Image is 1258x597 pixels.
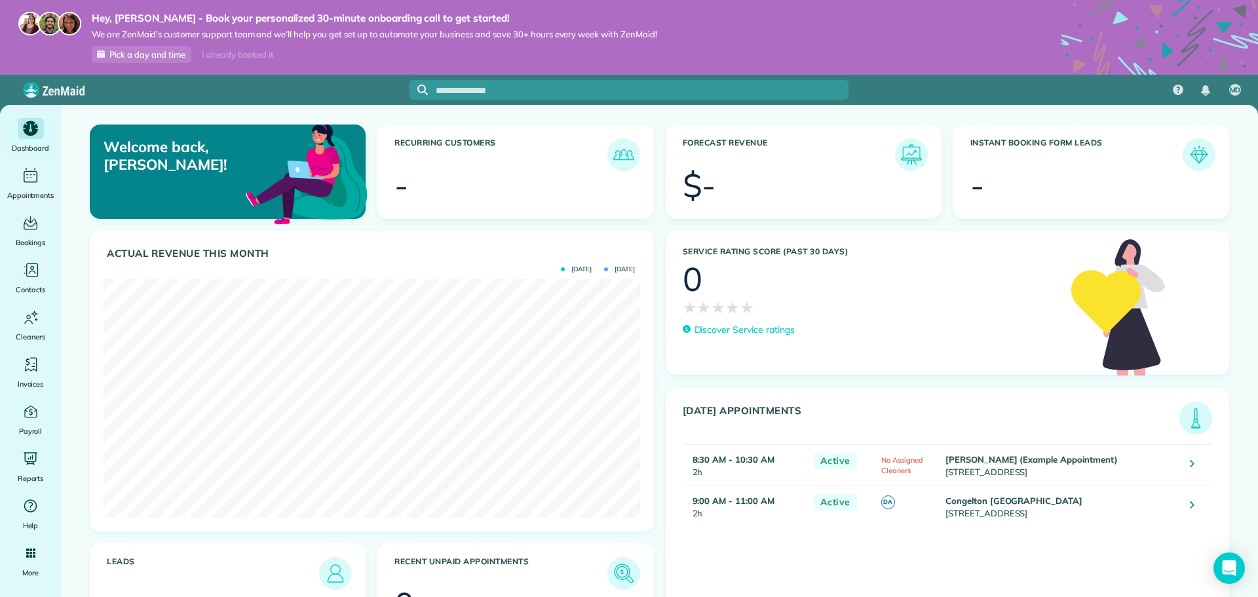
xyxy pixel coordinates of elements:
[683,296,697,319] span: ★
[881,495,895,509] span: DA
[611,560,637,587] img: icon_unpaid_appointments-47b8ce3997adf2238b356f14209ab4cced10bd1f174958f3ca8f1d0dd7fffeee.png
[970,138,1183,171] h3: Instant Booking Form Leads
[410,85,428,95] button: Focus search
[881,455,923,476] span: No Assigned Cleaners
[5,260,56,296] a: Contacts
[38,12,62,35] img: jorge-587dff0eeaa6aab1f244e6dc62b8924c3b6ad411094392a53c71c6c4a576187d.jpg
[1192,76,1219,105] div: Notifications
[23,519,39,532] span: Help
[683,263,702,296] div: 0
[1183,405,1209,431] img: icon_todays_appointments-901f7ab196bb0bea1936b74009e4eb5ffbc2d2711fa7634e0d609ed5ef32b18b.png
[92,12,657,25] strong: Hey, [PERSON_NAME] - Book your personalized 30-minute onboarding call to get started!
[5,307,56,343] a: Cleaners
[683,138,895,171] h3: Forecast Revenue
[814,453,857,469] span: Active
[945,454,1118,465] strong: [PERSON_NAME] (Example Appointment)
[5,354,56,391] a: Invoices
[5,401,56,438] a: Payroll
[970,169,984,202] div: -
[725,296,740,319] span: ★
[16,330,45,343] span: Cleaners
[696,296,711,319] span: ★
[19,425,43,438] span: Payroll
[18,12,42,35] img: maria-72a9807cf96188c08ef61303f053569d2e2a8a1cde33d635c8a3ac13582a053d.jpg
[5,118,56,155] a: Dashboard
[945,495,1082,506] strong: Congelton [GEOGRAPHIC_DATA]
[1213,552,1245,584] div: Open Intercom Messenger
[814,494,857,510] span: Active
[18,377,44,391] span: Invoices
[898,142,924,168] img: icon_forecast_revenue-8c13a41c7ed35a8dcfafea3cbb826a0462acb37728057bba2d056411b612bbbe.png
[683,444,807,486] td: 2h
[611,142,637,168] img: icon_recurring_customers-cf858462ba22bcd05b5a5880d41d6543d210077de5bb9ebc9590e49fd87d84ed.png
[7,189,54,202] span: Appointments
[394,169,408,202] div: -
[5,495,56,532] a: Help
[683,247,1058,256] h3: Service Rating score (past 30 days)
[92,29,657,40] span: We are ZenMaid’s customer support team and we’ll help you get set up to automate your business an...
[711,296,725,319] span: ★
[104,138,277,173] p: Welcome back, [PERSON_NAME]!
[683,323,795,337] a: Discover Service ratings
[693,454,774,465] strong: 8:30 AM - 10:30 AM
[417,85,428,95] svg: Focus search
[1162,75,1258,105] nav: Main
[394,557,607,590] h3: Recent unpaid appointments
[107,248,640,260] h3: Actual Revenue this month
[740,296,754,319] span: ★
[5,165,56,202] a: Appointments
[22,566,39,579] span: More
[16,283,45,296] span: Contacts
[92,46,191,63] a: Pick a day and time
[394,138,607,171] h3: Recurring Customers
[5,212,56,249] a: Bookings
[107,557,319,590] h3: Leads
[109,49,185,60] span: Pick a day and time
[695,323,795,337] p: Discover Service ratings
[942,444,1180,486] td: [STREET_ADDRESS]
[5,448,56,485] a: Reports
[683,169,716,202] div: $-
[58,12,81,35] img: michelle-19f622bdf1676172e81f8f8fba1fb50e276960ebfe0243fe18214015130c80e4.jpg
[322,560,349,587] img: icon_leads-1bed01f49abd5b7fead27621c3d59655bb73ed531f8eeb49469d10e621d6b896.png
[243,109,370,237] img: dashboard_welcome-42a62b7d889689a78055ac9021e634bf52bae3f8056760290aed330b23ab8690.png
[1186,142,1212,168] img: icon_form_leads-04211a6a04a5b2264e4ee56bc0799ec3eb69b7e499cbb523a139df1d13a81ae0.png
[693,495,774,506] strong: 9:00 AM - 11:00 AM
[683,405,1180,434] h3: [DATE] Appointments
[942,486,1180,527] td: [STREET_ADDRESS]
[683,486,807,527] td: 2h
[12,142,49,155] span: Dashboard
[16,236,46,249] span: Bookings
[561,266,592,273] span: [DATE]
[1230,85,1241,96] span: MD
[18,472,44,485] span: Reports
[194,47,281,63] div: I already booked it
[604,266,635,273] span: [DATE]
